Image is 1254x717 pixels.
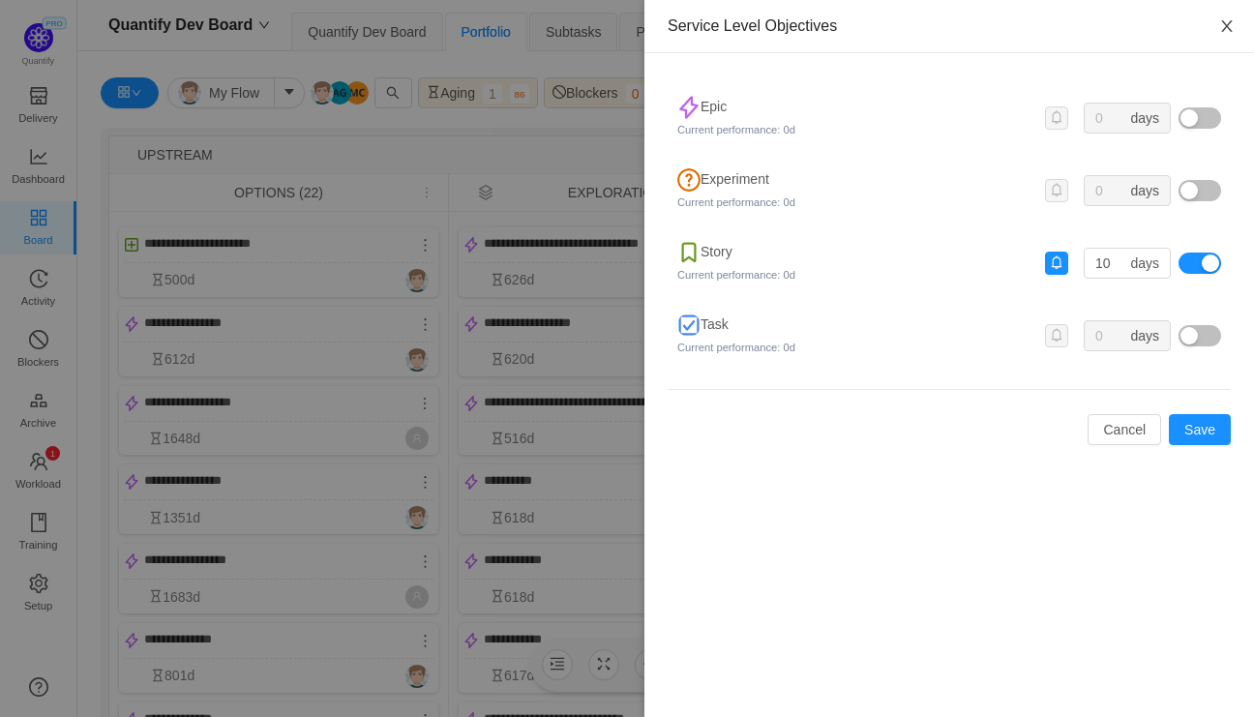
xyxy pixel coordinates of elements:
img: E [677,168,701,192]
span: Experiment [677,168,795,212]
i: icon: close [1219,18,1235,34]
img: T [677,314,701,337]
small: Current performance: 0d [677,196,795,208]
small: Current performance: 0d [677,269,795,281]
button: Cancel [1088,414,1161,445]
img: S [677,241,701,264]
div: Service Level Objectives [668,15,1231,37]
button: Save [1169,414,1231,445]
span: Story [677,241,795,284]
small: Current performance: 0d [677,124,795,135]
button: icon: bell [1045,252,1068,275]
small: Current performance: 0d [677,342,795,353]
span: Epic [677,96,795,139]
span: Task [677,314,795,357]
img: E [677,96,701,119]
